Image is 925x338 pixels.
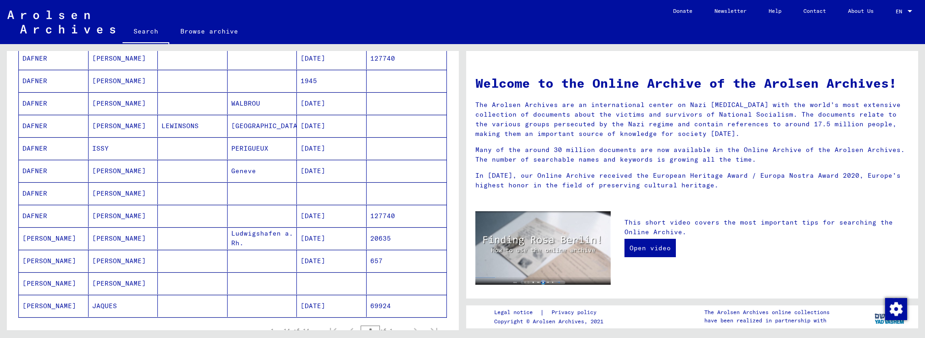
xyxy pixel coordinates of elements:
mat-cell: [PERSON_NAME] [89,92,158,114]
img: video.jpg [475,211,611,285]
p: The Arolsen Archives online collections [704,308,830,316]
a: Privacy policy [544,308,607,317]
mat-cell: 1945 [297,70,367,92]
mat-cell: [DATE] [297,47,367,69]
img: Arolsen_neg.svg [7,11,115,34]
mat-cell: [GEOGRAPHIC_DATA] [228,115,297,137]
mat-cell: [DATE] [297,295,367,317]
mat-cell: [PERSON_NAME] [89,272,158,294]
mat-cell: 20635 [367,227,447,249]
mat-cell: WALBROU [228,92,297,114]
mat-cell: 127740 [367,47,447,69]
mat-cell: PERIGUEUX [228,137,297,159]
p: Copyright © Arolsen Archives, 2021 [494,317,607,326]
mat-cell: ISSY [89,137,158,159]
a: Search [123,20,169,44]
mat-cell: DAFNER [19,205,89,227]
mat-cell: 657 [367,250,447,272]
mat-cell: DAFNER [19,182,89,204]
mat-cell: [PERSON_NAME] [89,115,158,137]
mat-cell: [DATE] [297,92,367,114]
mat-cell: [PERSON_NAME] [19,295,89,317]
a: Legal notice [494,308,540,317]
mat-cell: [PERSON_NAME] [19,227,89,249]
mat-cell: [PERSON_NAME] [89,205,158,227]
mat-cell: [PERSON_NAME] [89,182,158,204]
mat-cell: [DATE] [297,250,367,272]
p: In [DATE], our Online Archive received the European Heritage Award / Europa Nostra Award 2020, Eu... [475,171,909,190]
mat-cell: DAFNER [19,137,89,159]
mat-cell: 127740 [367,205,447,227]
p: This short video covers the most important tips for searching the Online Archive. [624,218,909,237]
mat-cell: [PERSON_NAME] [89,227,158,249]
mat-cell: DAFNER [19,92,89,114]
a: Open video [624,239,676,257]
div: of 1 [361,326,407,335]
mat-cell: DAFNER [19,47,89,69]
mat-cell: Ludwigshafen a. Rh. [228,227,297,249]
mat-cell: [DATE] [297,160,367,182]
div: | [494,308,607,317]
mat-cell: Geneve [228,160,297,182]
p: Many of the around 30 million documents are now available in the Online Archive of the Arolsen Ar... [475,145,909,164]
mat-cell: [PERSON_NAME] [89,47,158,69]
mat-cell: [PERSON_NAME] [19,272,89,294]
mat-cell: 69924 [367,295,447,317]
p: The Arolsen Archives are an international center on Nazi [MEDICAL_DATA] with the world’s most ext... [475,100,909,139]
mat-cell: [DATE] [297,227,367,249]
span: EN [896,8,906,15]
img: Change consent [885,298,907,320]
p: have been realized in partnership with [704,316,830,325]
mat-cell: [PERSON_NAME] [89,250,158,272]
mat-cell: [PERSON_NAME] [89,160,158,182]
mat-cell: [PERSON_NAME] [89,70,158,92]
mat-cell: [PERSON_NAME] [19,250,89,272]
img: yv_logo.png [873,305,907,328]
mat-cell: LEWINSONS [158,115,228,137]
mat-cell: DAFNER [19,160,89,182]
mat-cell: DAFNER [19,115,89,137]
mat-cell: JAQUES [89,295,158,317]
mat-cell: [DATE] [297,115,367,137]
mat-cell: DAFNER [19,70,89,92]
mat-cell: [DATE] [297,205,367,227]
mat-cell: [DATE] [297,137,367,159]
div: 1 – 14 of 14 [271,327,309,335]
h1: Welcome to the Online Archive of the Arolsen Archives! [475,73,909,93]
a: Browse archive [169,20,249,42]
